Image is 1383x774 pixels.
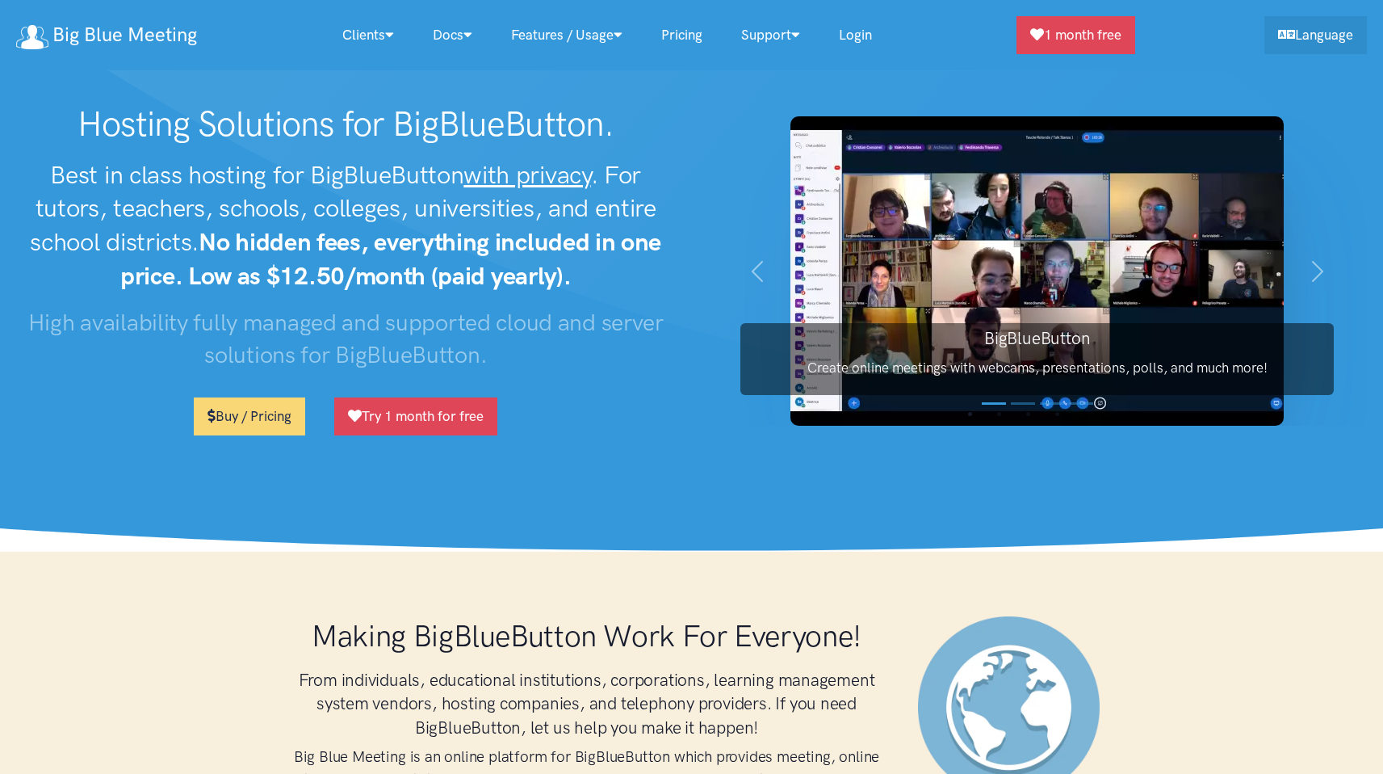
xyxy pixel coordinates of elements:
[819,18,891,53] a: Login
[288,616,886,655] h1: Making BigBlueButton Work For Everyone!
[334,398,497,435] a: Try 1 month for free
[16,103,676,145] h1: Hosting Solutions for BigBlueButton.
[194,398,305,435] a: Buy / Pricing
[740,326,1334,350] h3: BigBlueButton
[16,25,48,49] img: logo
[722,18,819,53] a: Support
[16,18,197,53] a: Big Blue Meeting
[740,357,1334,379] p: Create online meetings with webcams, presentations, polls, and much more!
[16,158,676,293] h2: Best in class hosting for BigBlueButton . For tutors, teachers, schools, colleges, universities, ...
[323,18,413,53] a: Clients
[413,18,492,53] a: Docs
[1264,16,1367,54] a: Language
[120,227,661,291] strong: No hidden fees, everything included in one price. Low as $12.50/month (paid yearly).
[288,668,886,739] h3: From individuals, educational institutions, corporations, learning management system vendors, hos...
[642,18,722,53] a: Pricing
[492,18,642,53] a: Features / Usage
[16,306,676,372] h3: High availability fully managed and supported cloud and server solutions for BigBlueButton.
[790,116,1284,426] img: BigBlueButton screenshot
[463,160,590,190] u: with privacy
[1016,16,1135,54] a: 1 month free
